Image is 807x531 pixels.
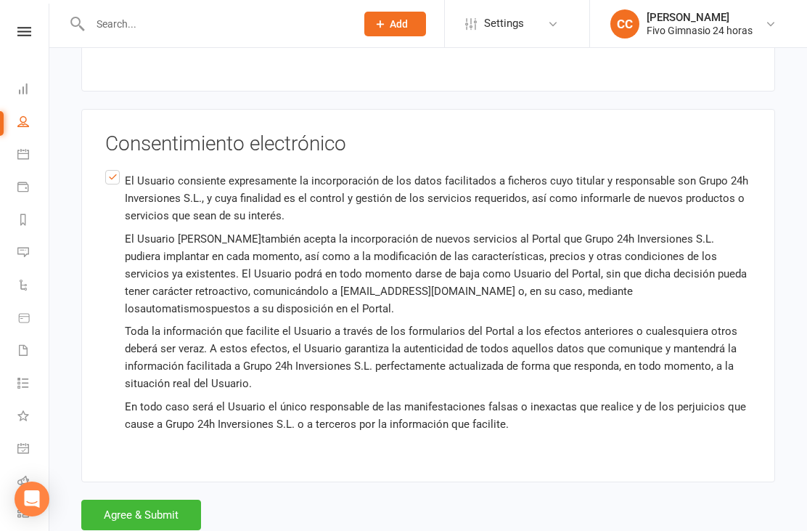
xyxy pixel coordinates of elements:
div: CC [610,9,639,38]
div: Open Intercom Messenger [15,482,49,516]
p: El Usuario [PERSON_NAME] automatismos [125,230,751,317]
a: Dashboard [17,74,50,107]
a: Roll call kiosk mode [17,466,50,499]
a: What's New [17,401,50,434]
a: Payments [17,172,50,205]
p: El Usuario consiente expresamente la incorporación de los datos facilitados a ficheros cuyo titul... [125,172,751,224]
p: Toda la información que facilite el Usuario a través de los formularios del Portal a los efectos ... [125,323,751,392]
p: En todo caso será el Usuario el único responsable de las manifestaciones falsas o inexactas que r... [125,398,751,433]
a: Calendar [17,139,50,172]
input: Search... [86,14,345,34]
a: People [17,107,50,139]
div: [PERSON_NAME] [647,11,753,24]
a: Product Sales [17,303,50,336]
button: Add [364,12,426,36]
span: Add [390,18,408,30]
font: también acepta la incorporación de nuevos servicios al Portal que Grupo 24h Inversiones S.L. pudi... [125,232,747,315]
a: General attendance kiosk mode [17,434,50,466]
a: Reports [17,205,50,238]
font: puestos a su disposición en el Portal. [211,302,394,315]
button: Agree & Submit [81,500,201,530]
div: Fivo Gimnasio 24 horas [647,24,753,37]
h3: Consentimiento electrónico [105,133,751,155]
span: Settings [484,7,524,40]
